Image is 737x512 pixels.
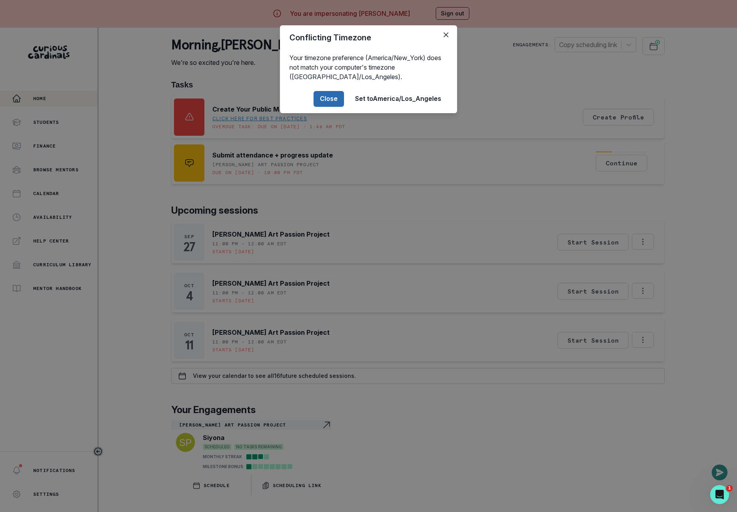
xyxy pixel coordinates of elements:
span: 1 [726,485,733,491]
iframe: Intercom live chat [710,485,729,504]
button: Close [314,91,344,107]
button: Close [440,28,452,41]
div: Your timezone preference (America/New_York) does not match your computer's timezone ([GEOGRAPHIC_... [280,50,457,85]
header: Conflicting Timezone [280,25,457,50]
button: Set toAmerica/Los_Angeles [349,91,448,107]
